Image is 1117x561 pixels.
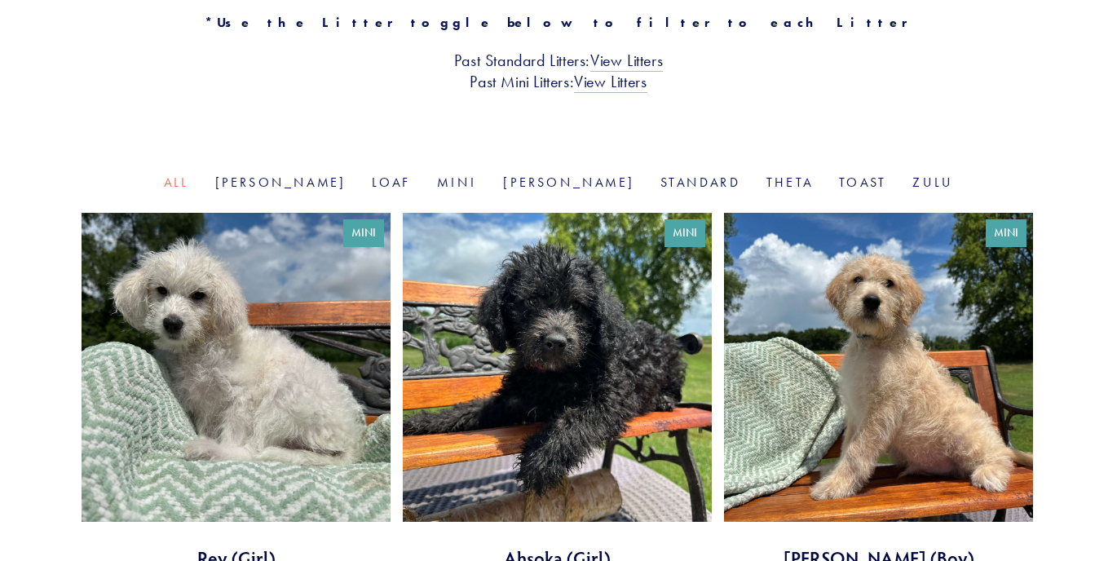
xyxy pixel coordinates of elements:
[660,174,740,190] a: Standard
[574,72,647,93] a: View Litters
[82,50,1035,92] h3: Past Standard Litters: Past Mini Litters:
[215,174,347,190] a: [PERSON_NAME]
[205,15,912,30] strong: *Use the Litter toggle below to filter to each Litter
[437,174,477,190] a: Mini
[839,174,886,190] a: Toast
[372,174,411,190] a: Loaf
[766,174,813,190] a: Theta
[164,174,189,190] a: All
[912,174,953,190] a: Zulu
[503,174,634,190] a: [PERSON_NAME]
[590,51,663,72] a: View Litters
